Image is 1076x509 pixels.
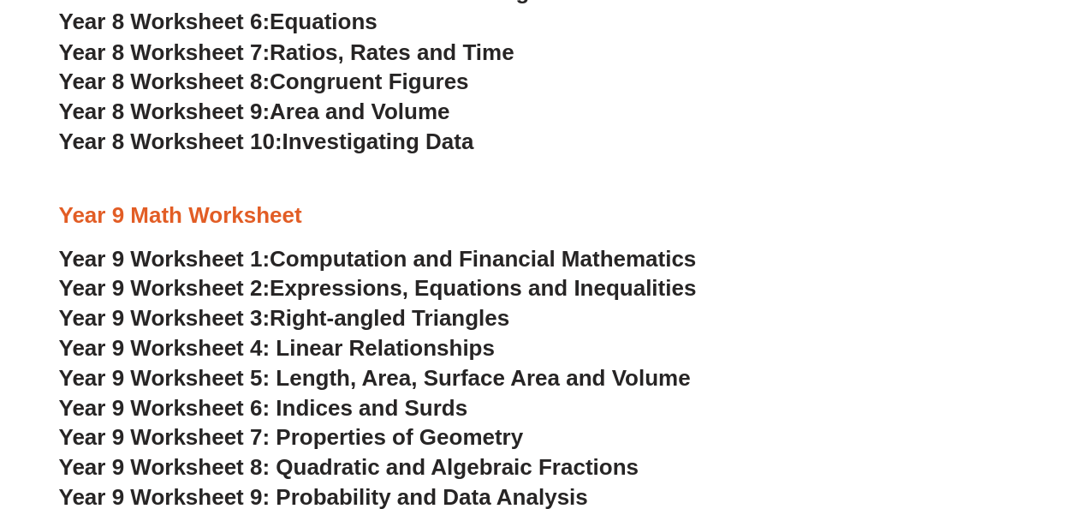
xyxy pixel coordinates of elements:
a: Year 9 Worksheet 5: Length, Area, Surface Area and Volume [59,364,691,390]
a: Year 9 Worksheet 3:Right-angled Triangles [59,304,510,330]
span: Year 8 Worksheet 10: [59,128,282,153]
a: Year 9 Worksheet 6: Indices and Surds [59,394,468,420]
span: Year 9 Worksheet 1: [59,245,270,271]
span: Year 8 Worksheet 8: [59,68,270,93]
span: Year 8 Worksheet 9: [59,98,270,123]
a: Year 8 Worksheet 9:Area and Volume [59,98,450,123]
span: Year 8 Worksheet 7: [59,39,270,64]
span: Investigating Data [282,128,473,153]
a: Year 9 Worksheet 1:Computation and Financial Mathematics [59,245,697,271]
span: Congruent Figures [270,68,468,93]
a: Year 8 Worksheet 8:Congruent Figures [59,68,469,93]
a: Year 9 Worksheet 8: Quadratic and Algebraic Fractions [59,453,639,479]
a: Year 9 Worksheet 2:Expressions, Equations and Inequalities [59,274,697,300]
a: Year 9 Worksheet 7: Properties of Geometry [59,423,524,449]
a: Year 8 Worksheet 7:Ratios, Rates and Time [59,39,514,64]
span: Area and Volume [270,98,449,123]
span: Year 8 Worksheet 6: [59,9,270,34]
span: Year 9 Worksheet 3: [59,304,270,330]
span: Right-angled Triangles [270,304,509,330]
a: Year 9 Worksheet 9: Probability and Data Analysis [59,483,588,509]
a: Year 8 Worksheet 6:Equations [59,9,377,34]
a: Year 8 Worksheet 10:Investigating Data [59,128,474,153]
span: Equations [270,9,377,34]
span: Year 9 Worksheet 2: [59,274,270,300]
span: Ratios, Rates and Time [270,39,514,64]
h3: Year 9 Math Worksheet [59,201,1018,230]
span: Computation and Financial Mathematics [270,245,696,271]
span: Expressions, Equations and Inequalities [270,274,696,300]
iframe: Chat Widget [791,315,1076,509]
a: Year 9 Worksheet 4: Linear Relationships [59,334,495,360]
